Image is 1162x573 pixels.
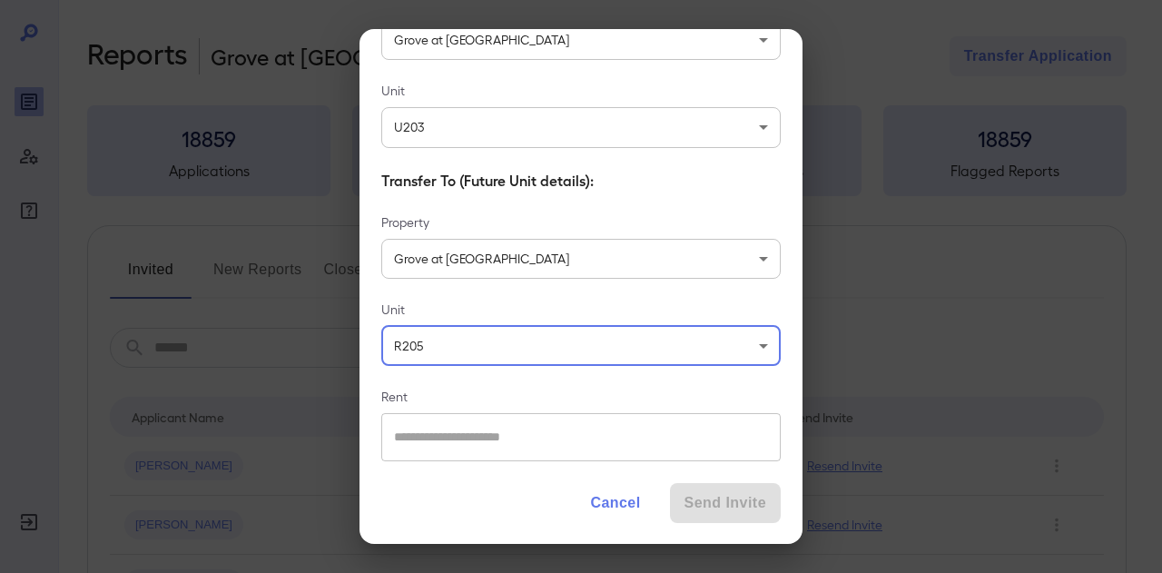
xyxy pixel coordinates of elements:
div: R205 [381,326,781,366]
label: Unit [381,301,781,319]
h6: Transfer To (Future Unit details): [381,170,781,192]
div: Grove at [GEOGRAPHIC_DATA] [381,239,781,279]
label: Unit [381,82,781,100]
div: Grove at [GEOGRAPHIC_DATA] [381,20,781,60]
label: Rent [381,388,781,406]
div: U203 [381,107,781,147]
button: Cancel [576,483,655,523]
label: Property [381,213,781,232]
